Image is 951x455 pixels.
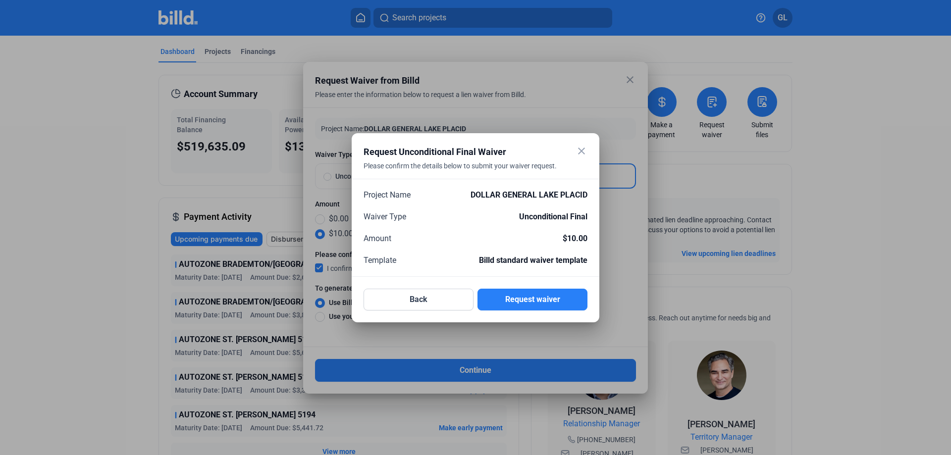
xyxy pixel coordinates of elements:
[479,254,587,266] span: Billd standard waiver template
[364,189,411,201] span: Project Name
[576,145,587,157] mat-icon: close
[364,161,563,183] div: Please confirm the details below to submit your waiver request.
[364,211,406,223] span: Waiver Type
[563,233,587,245] span: $10.00
[364,289,474,310] button: Back
[364,233,391,245] span: Amount
[364,254,396,266] span: Template
[364,145,563,159] div: Request Unconditional Final Waiver
[477,289,587,310] button: Request waiver
[519,211,587,223] span: Unconditional Final
[471,189,587,201] span: DOLLAR GENERAL LAKE PLACID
